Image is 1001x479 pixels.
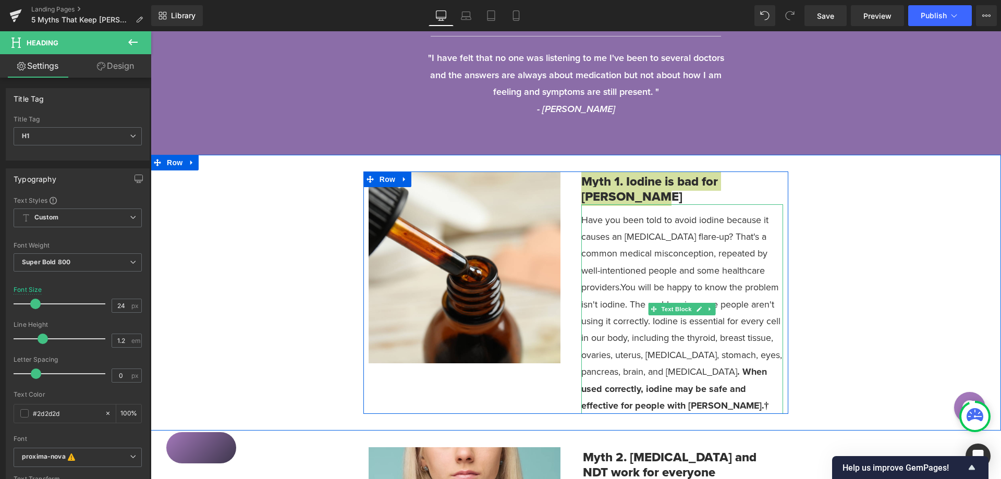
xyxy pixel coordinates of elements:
[14,124,34,139] span: Row
[843,461,978,474] button: Show survey - Help us improve GemPages!
[431,143,633,173] h1: Myth 1. Iodine is bad for [PERSON_NAME]
[386,71,465,84] i: - [PERSON_NAME]
[14,435,142,443] div: Font
[14,116,142,123] div: Title Tag
[454,5,479,26] a: Laptop
[131,337,140,344] span: em
[14,321,142,328] div: Line Height
[22,452,66,463] i: proxima-nova
[22,132,29,140] b: H1
[431,249,631,347] span: You will be happy to know the problem isn't iodine. The problem is, some people aren't using it c...
[779,5,800,26] button: Redo
[31,16,131,24] span: 5 Myths That Keep [PERSON_NAME] Patients From Feeling Better
[226,140,247,156] span: Row
[277,20,573,67] span: "I have felt that no one was listening to me I've been to several doctors and the answers are alw...
[976,5,997,26] button: More
[14,356,142,363] div: Letter Spacing
[817,10,834,21] span: Save
[431,334,618,381] strong: . When used correctly, iodine may be safe and effective for people with [PERSON_NAME].†
[14,242,142,249] div: Font Weight
[131,372,140,379] span: px
[22,258,70,266] b: Super Bold 800
[509,272,543,284] span: Text Block
[27,39,58,47] span: Heading
[863,10,892,21] span: Preview
[171,11,196,20] span: Library
[921,11,947,20] span: Publish
[966,444,991,469] div: Open Intercom Messenger
[14,89,44,103] div: Title Tag
[31,5,151,14] a: Landing Pages
[14,169,56,183] div: Typography
[34,124,48,139] a: Expand / Collapse
[554,272,565,284] a: Expand / Collapse
[14,196,142,204] div: Text Styles
[116,404,141,423] div: %
[504,5,529,26] a: Mobile
[851,5,904,26] a: Preview
[479,5,504,26] a: Tablet
[131,302,140,309] span: px
[432,419,633,449] h1: Myth 2. [MEDICAL_DATA] and NDT work for everyone
[431,180,633,383] p: Have you been told to avoid iodine because it causes an [MEDICAL_DATA] flare-up? That's a common ...
[33,408,100,419] input: Color
[754,5,775,26] button: Undo
[908,5,972,26] button: Publish
[843,463,966,473] span: Help us improve GemPages!
[14,286,42,293] div: Font Size
[16,401,86,432] button: Rewards
[798,357,840,396] iframe: Gorgias live chat messenger
[14,391,142,398] div: Text Color
[151,5,203,26] a: New Library
[78,54,153,78] a: Design
[247,140,261,156] a: Expand / Collapse
[34,213,58,222] b: Custom
[429,5,454,26] a: Desktop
